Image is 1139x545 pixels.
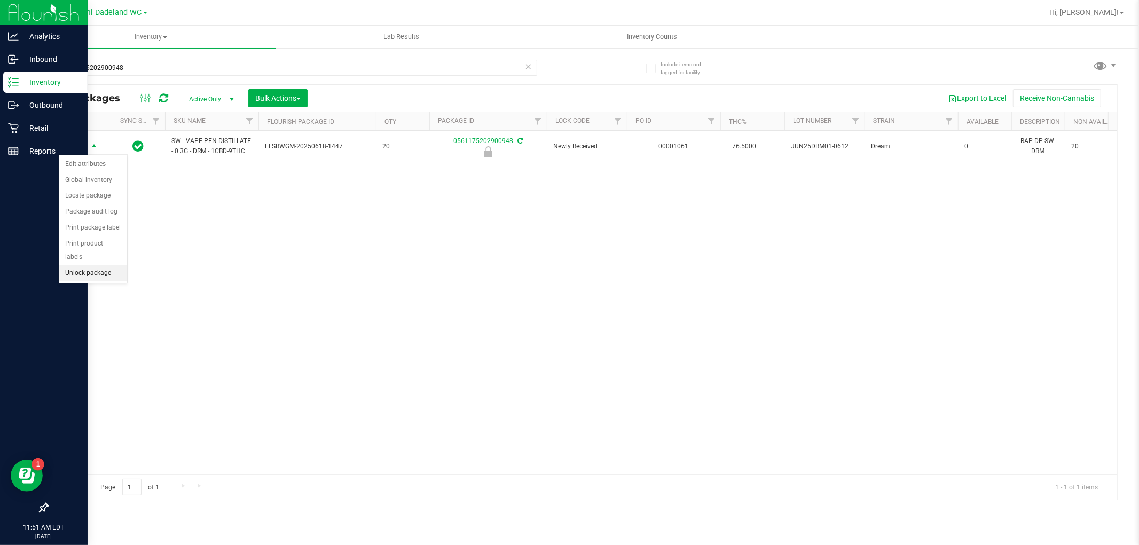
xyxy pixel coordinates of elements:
button: Receive Non-Cannabis [1013,89,1101,107]
p: Retail [19,122,83,135]
inline-svg: Retail [8,123,19,133]
inline-svg: Reports [8,146,19,156]
button: Export to Excel [941,89,1013,107]
a: 0561175202900948 [453,137,513,145]
li: Locate package [59,188,127,204]
a: Inventory [26,26,276,48]
iframe: Resource center [11,460,43,492]
inline-svg: Inventory [8,77,19,88]
li: Print package label [59,220,127,236]
a: Package ID [438,117,474,124]
span: Lab Results [369,32,434,42]
a: Lab Results [276,26,527,48]
span: 20 [382,141,423,152]
a: Lot Number [793,117,831,124]
a: Filter [241,112,258,130]
a: Available [967,118,999,125]
a: Inventory Counts [527,26,777,48]
a: Filter [703,112,720,130]
span: Include items not tagged for facility [661,60,714,76]
span: FLSRWGM-20250618-1447 [265,141,370,152]
p: Inbound [19,53,83,66]
li: Unlock package [59,265,127,281]
div: BAP-DP-SW-DRM [1018,135,1058,157]
a: Filter [529,112,547,130]
span: 1 - 1 of 1 items [1047,479,1106,495]
span: Dream [871,141,952,152]
li: Package audit log [59,204,127,220]
span: 20 [1071,141,1112,152]
a: Sync Status [120,117,161,124]
input: Search Package ID, Item Name, SKU, Lot or Part Number... [47,60,537,76]
a: 00001061 [659,143,689,150]
inline-svg: Outbound [8,100,19,110]
a: Strain [873,117,895,124]
p: [DATE] [5,532,83,540]
div: Newly Received [428,146,548,157]
li: Global inventory [59,172,127,188]
span: Sync from Compliance System [516,137,523,145]
li: Print product labels [59,236,127,265]
p: Analytics [19,30,83,43]
span: Miami Dadeland WC [71,8,142,17]
a: Description [1020,118,1060,125]
a: Filter [609,112,627,130]
p: Inventory [19,76,83,89]
input: 1 [122,479,142,495]
iframe: Resource center unread badge [32,458,44,471]
inline-svg: Analytics [8,31,19,42]
li: Edit attributes [59,156,127,172]
a: Non-Available [1073,118,1121,125]
a: Filter [147,112,165,130]
a: SKU Name [174,117,206,124]
a: PO ID [635,117,651,124]
a: Flourish Package ID [267,118,334,125]
inline-svg: Inbound [8,54,19,65]
span: Page of 1 [91,479,168,495]
a: Qty [384,118,396,125]
a: Filter [847,112,865,130]
span: select [88,139,101,154]
p: Reports [19,145,83,157]
a: Filter [940,112,958,130]
p: 11:51 AM EDT [5,523,83,532]
span: Newly Received [553,141,620,152]
a: Lock Code [555,117,590,124]
span: Inventory [26,32,276,42]
span: Clear [525,60,532,74]
span: All Packages [56,92,131,104]
span: 0 [964,141,1005,152]
span: JUN25DRM01-0612 [791,141,858,152]
span: Hi, [PERSON_NAME]! [1049,8,1119,17]
span: Bulk Actions [255,94,301,102]
span: SW - VAPE PEN DISTILLATE - 0.3G - DRM - 1CBD-9THC [171,136,252,156]
a: THC% [729,118,747,125]
span: 76.5000 [727,139,761,154]
button: Bulk Actions [248,89,308,107]
p: Outbound [19,99,83,112]
span: Inventory Counts [612,32,692,42]
span: In Sync [133,139,144,154]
